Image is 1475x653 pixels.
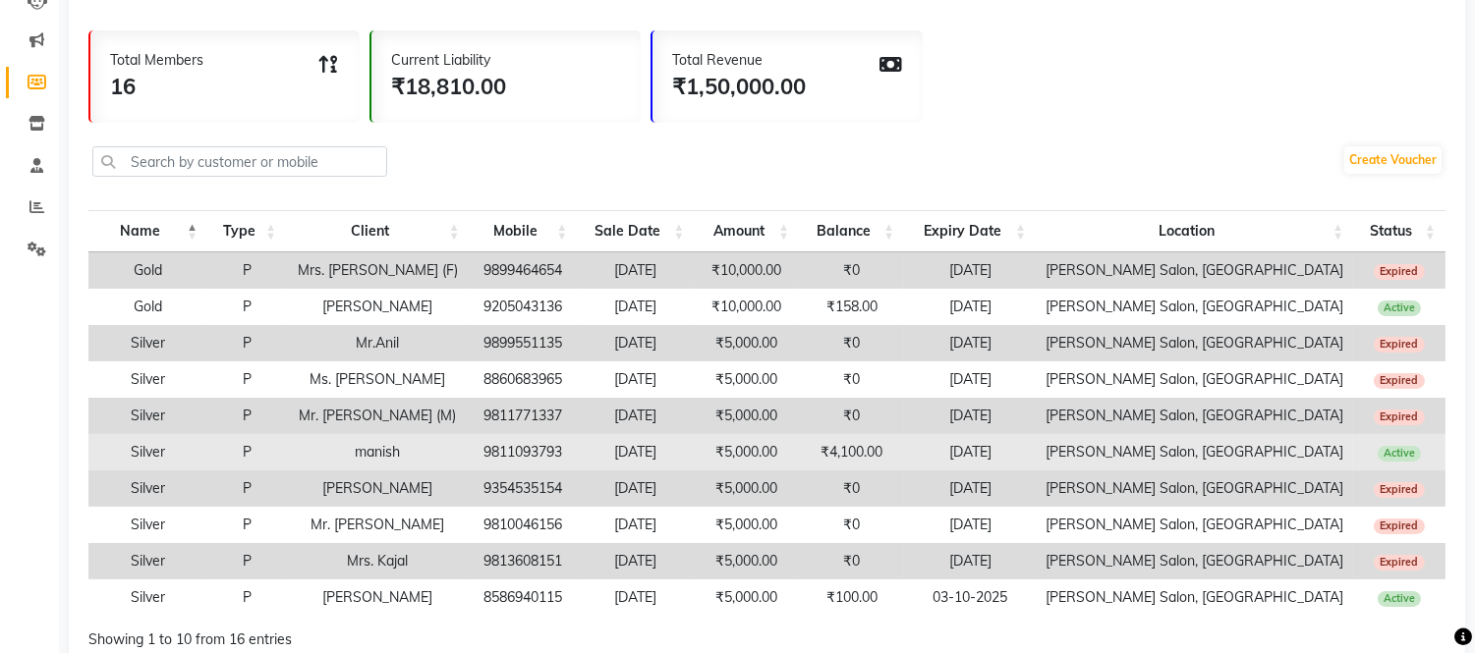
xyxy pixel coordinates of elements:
[904,579,1036,616] td: 03-10-2025
[1036,325,1353,361] td: [PERSON_NAME] Salon, [GEOGRAPHIC_DATA]
[1036,398,1353,434] td: [PERSON_NAME] Salon, [GEOGRAPHIC_DATA]
[1378,300,1422,316] span: Active
[88,507,207,543] td: Silver
[1036,579,1353,616] td: [PERSON_NAME] Salon, [GEOGRAPHIC_DATA]
[1344,146,1442,174] a: Create Voucher
[1036,361,1353,398] td: [PERSON_NAME] Salon, [GEOGRAPHIC_DATA]
[1374,555,1425,571] span: Expired
[672,50,806,71] div: Total Revenue
[207,579,286,616] td: P
[799,289,904,325] td: ₹158.00
[904,252,1036,289] td: [DATE]
[577,434,694,470] td: [DATE]
[799,543,904,579] td: ₹0
[110,71,203,103] div: 16
[904,434,1036,470] td: [DATE]
[904,507,1036,543] td: [DATE]
[1374,409,1425,425] span: Expired
[286,507,469,543] td: Mr. [PERSON_NAME]
[88,289,207,325] td: Gold
[286,470,469,507] td: [PERSON_NAME]
[577,507,694,543] td: [DATE]
[799,361,904,398] td: ₹0
[391,50,506,71] div: Current Liability
[88,361,207,398] td: Silver
[904,470,1036,507] td: [DATE]
[694,543,799,579] td: ₹5,000.00
[1374,373,1425,389] span: Expired
[207,210,286,252] th: Type: activate to sort column ascending
[1036,289,1353,325] td: [PERSON_NAME] Salon, [GEOGRAPHIC_DATA]
[470,543,578,579] td: 9813608151
[1374,264,1425,280] span: Expired
[799,210,904,252] th: Balance: activate to sort column ascending
[1036,210,1353,252] th: Location: activate to sort column ascending
[694,252,799,289] td: ₹10,000.00
[88,543,207,579] td: Silver
[577,579,694,616] td: [DATE]
[1378,446,1422,462] span: Active
[470,470,578,507] td: 9354535154
[694,470,799,507] td: ₹5,000.00
[88,629,1446,650] div: Showing 1 to 10 from 16 entries
[1036,543,1353,579] td: [PERSON_NAME] Salon, [GEOGRAPHIC_DATA]
[799,507,904,543] td: ₹0
[470,325,578,361] td: 9899551135
[286,398,469,434] td: Mr. [PERSON_NAME] (M)
[1353,210,1446,252] th: Status: activate to sort column ascending
[470,289,578,325] td: 9205043136
[88,252,207,289] td: Gold
[207,325,286,361] td: P
[577,325,694,361] td: [DATE]
[694,579,799,616] td: ₹5,000.00
[799,434,904,470] td: ₹4,100.00
[904,361,1036,398] td: [DATE]
[286,210,469,252] th: Client: activate to sort column ascending
[694,398,799,434] td: ₹5,000.00
[470,507,578,543] td: 9810046156
[207,398,286,434] td: P
[577,470,694,507] td: [DATE]
[88,579,207,616] td: Silver
[391,71,506,103] div: ₹18,810.00
[577,252,694,289] td: [DATE]
[88,398,207,434] td: Silver
[799,398,904,434] td: ₹0
[1036,507,1353,543] td: [PERSON_NAME] Salon, [GEOGRAPHIC_DATA]
[286,579,469,616] td: [PERSON_NAME]
[694,507,799,543] td: ₹5,000.00
[799,252,904,289] td: ₹0
[694,289,799,325] td: ₹10,000.00
[110,50,203,71] div: Total Members
[88,325,207,361] td: Silver
[1374,337,1425,353] span: Expired
[1036,470,1353,507] td: [PERSON_NAME] Salon, [GEOGRAPHIC_DATA]
[904,210,1036,252] th: Expiry Date: activate to sort column ascending
[1378,591,1422,607] span: Active
[1036,434,1353,470] td: [PERSON_NAME] Salon, [GEOGRAPHIC_DATA]
[694,325,799,361] td: ₹5,000.00
[207,434,286,470] td: P
[286,361,469,398] td: Ms. [PERSON_NAME]
[577,361,694,398] td: [DATE]
[92,146,387,177] input: Search by customer or mobile
[470,252,578,289] td: 9899464654
[470,579,578,616] td: 8586940115
[672,71,806,103] div: ₹1,50,000.00
[694,361,799,398] td: ₹5,000.00
[88,210,207,252] th: Name: activate to sort column descending
[286,252,469,289] td: Mrs. [PERSON_NAME] (F)
[577,543,694,579] td: [DATE]
[1036,252,1353,289] td: [PERSON_NAME] Salon, [GEOGRAPHIC_DATA]
[904,543,1036,579] td: [DATE]
[904,289,1036,325] td: [DATE]
[207,543,286,579] td: P
[207,470,286,507] td: P
[799,325,904,361] td: ₹0
[207,252,286,289] td: P
[470,398,578,434] td: 9811771337
[577,210,694,252] th: Sale Date: activate to sort column ascending
[207,361,286,398] td: P
[904,398,1036,434] td: [DATE]
[286,434,469,470] td: manish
